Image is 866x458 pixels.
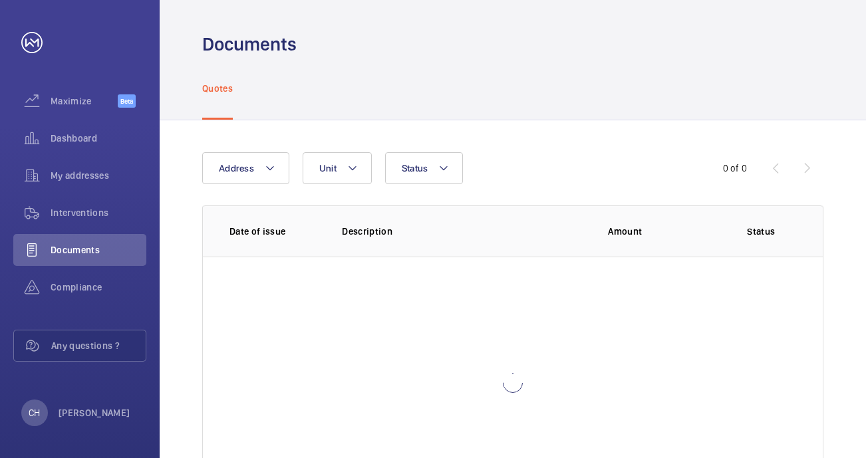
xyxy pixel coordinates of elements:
span: Compliance [51,281,146,294]
p: Date of issue [229,225,321,238]
p: Quotes [202,82,233,95]
p: Status [726,225,796,238]
p: CH [29,406,40,419]
span: Address [219,163,254,173]
button: Address [202,152,289,184]
span: Documents [51,243,146,257]
span: My addresses [51,169,146,182]
span: Dashboard [51,132,146,145]
p: [PERSON_NAME] [59,406,130,419]
button: Unit [303,152,372,184]
p: Description [342,225,587,238]
span: Unit [319,163,337,173]
button: Status [385,152,464,184]
h1: Documents [202,32,297,57]
p: Amount [608,225,704,238]
span: Status [402,163,428,173]
span: Beta [118,94,136,108]
span: Interventions [51,206,146,219]
span: Any questions ? [51,339,146,352]
div: 0 of 0 [723,162,747,175]
span: Maximize [51,94,118,108]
